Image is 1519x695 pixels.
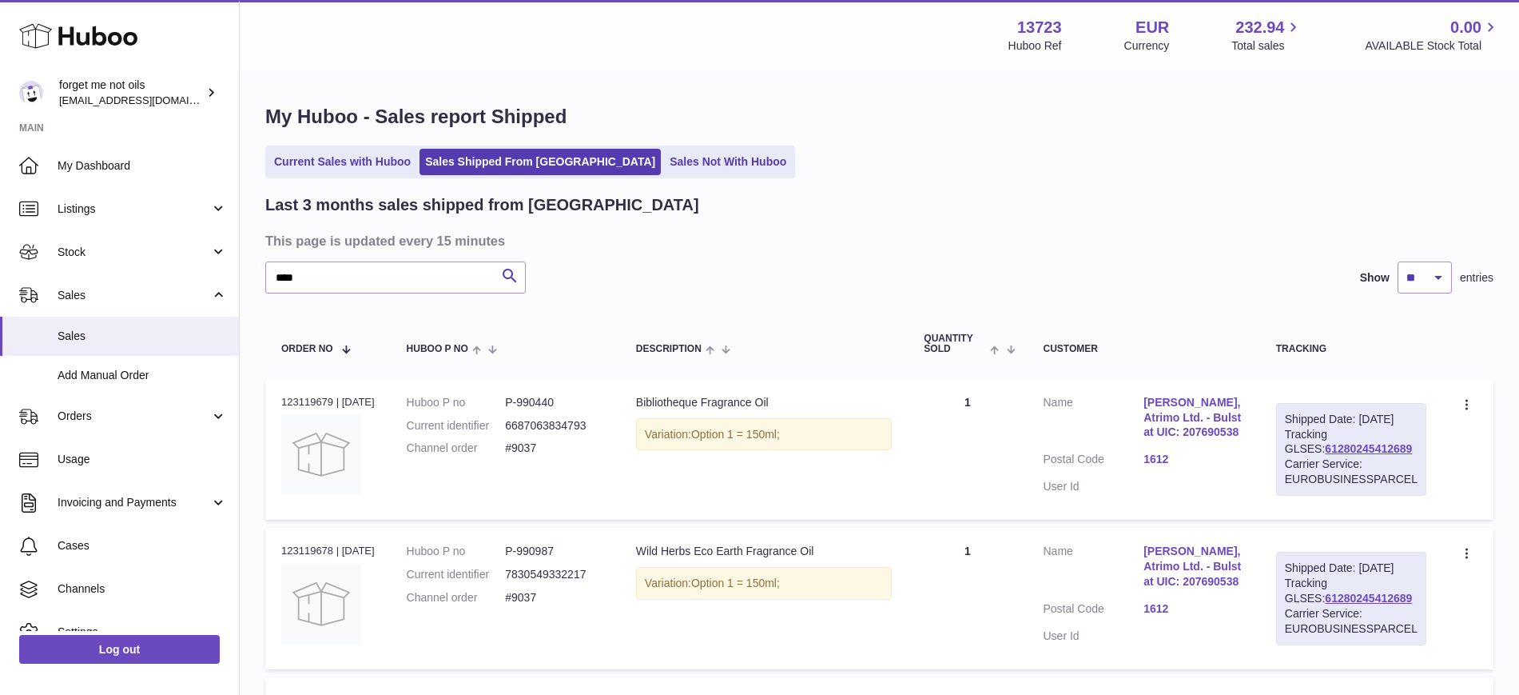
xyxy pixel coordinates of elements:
label: Show [1360,270,1390,286]
dt: Huboo P no [407,544,506,559]
span: Total sales [1231,38,1302,54]
dt: Channel order [407,590,506,605]
span: Cases [58,538,227,553]
div: Wild Herbs Eco Earth Fragrance Oil [636,544,892,559]
dd: P-990440 [505,395,604,410]
a: Current Sales with Huboo [268,149,416,175]
dt: User Id [1044,479,1144,494]
a: [PERSON_NAME], Atrimo Ltd. - Bulstat UIC: 207690538 [1143,395,1244,441]
span: Quantity Sold [924,334,986,354]
td: 1 [908,528,1027,669]
a: 1612 [1143,452,1244,467]
a: 232.94 Total sales [1231,17,1302,54]
span: Stock [58,245,210,260]
div: 123119679 | [DATE] [281,395,375,409]
span: Settings [58,625,227,640]
h2: Last 3 months sales shipped from [GEOGRAPHIC_DATA] [265,194,699,216]
div: Bibliotheque Fragrance Oil [636,395,892,410]
span: Description [636,344,702,354]
img: no-photo.jpg [281,564,361,644]
div: Tracking GLSES: [1276,403,1426,496]
div: Currency [1124,38,1170,54]
img: forgetmenothf@gmail.com [19,81,43,105]
div: Shipped Date: [DATE] [1285,412,1418,427]
span: entries [1460,270,1493,286]
dd: P-990987 [505,544,604,559]
span: Add Manual Order [58,368,227,383]
div: Variation: [636,567,892,600]
span: AVAILABLE Stock Total [1365,38,1500,54]
span: Channels [58,581,227,597]
span: Invoicing and Payments [58,495,210,510]
a: 61280245412689 [1325,442,1412,455]
h3: This page is updated every 15 minutes [265,232,1489,250]
span: Sales [58,329,227,344]
span: Order No [281,344,333,354]
div: Tracking GLSES: [1276,552,1426,645]
h1: My Huboo - Sales report Shipped [265,104,1493,130]
a: Log out [19,635,220,664]
span: Usage [58,452,227,467]
span: Huboo P no [407,344,468,354]
dd: #9037 [505,590,604,605]
dd: 7830549332217 [505,567,604,582]
a: 61280245412689 [1325,592,1412,605]
div: Shipped Date: [DATE] [1285,561,1418,576]
dt: Name [1044,395,1144,445]
span: My Dashboard [58,158,227,174]
span: Listings [58,202,210,217]
strong: EUR [1135,17,1169,38]
span: Option 1 = 150ml; [691,577,780,589]
div: Carrier Service: EUROBUSINESSPARCEL [1285,606,1418,637]
strong: 13723 [1017,17,1062,38]
img: no-photo.jpg [281,414,361,494]
div: Huboo Ref [1008,38,1062,54]
span: [EMAIL_ADDRESS][DOMAIN_NAME] [59,94,235,106]
dt: Name [1044,544,1144,593]
a: 1612 [1143,601,1244,617]
div: Variation: [636,418,892,451]
div: forget me not oils [59,78,203,108]
td: 1 [908,379,1027,520]
dt: Current identifier [407,418,506,433]
span: Option 1 = 150ml; [691,428,780,441]
dt: Channel order [407,441,506,456]
a: Sales Shipped From [GEOGRAPHIC_DATA] [420,149,661,175]
span: Sales [58,288,210,303]
a: 0.00 AVAILABLE Stock Total [1365,17,1500,54]
div: Tracking [1276,344,1426,354]
span: 232.94 [1235,17,1284,38]
dt: Postal Code [1044,452,1144,471]
div: 123119678 | [DATE] [281,544,375,558]
dt: User Id [1044,629,1144,644]
dt: Huboo P no [407,395,506,410]
dt: Current identifier [407,567,506,582]
a: [PERSON_NAME], Atrimo Ltd. - Bulstat UIC: 207690538 [1143,544,1244,589]
span: 0.00 [1450,17,1481,38]
div: Customer [1044,344,1244,354]
dd: #9037 [505,441,604,456]
dt: Postal Code [1044,601,1144,621]
span: Orders [58,409,210,424]
dd: 6687063834793 [505,418,604,433]
div: Carrier Service: EUROBUSINESSPARCEL [1285,457,1418,487]
a: Sales Not With Huboo [664,149,792,175]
